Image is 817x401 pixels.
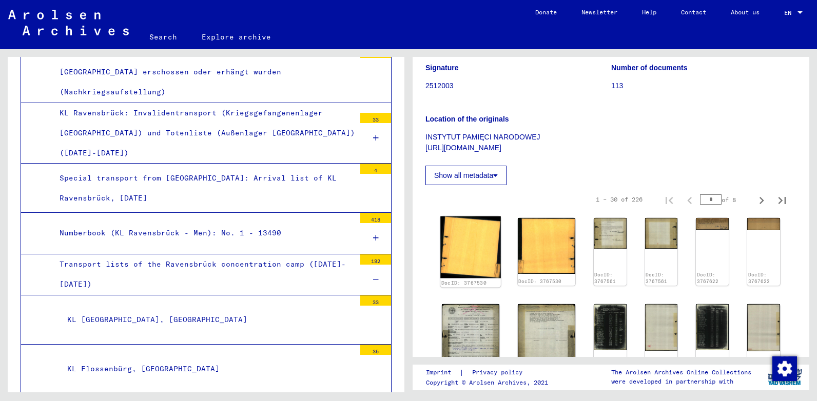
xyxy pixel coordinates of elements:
[137,25,189,49] a: Search
[611,377,751,386] p: were developed in partnership with
[747,218,780,230] img: 002.jpg
[722,196,736,204] font: of 8
[645,304,678,351] img: 002.jpg
[594,304,627,350] img: 001.jpg
[434,171,493,179] font: Show all metadata
[679,189,700,210] button: Previous page
[442,304,499,385] img: 001.jpg
[518,304,575,386] img: 002.jpg
[441,280,487,286] a: DocID: 3767530
[751,189,772,210] button: Next page
[425,166,507,185] button: Show all metadata
[645,218,678,249] img: 002.jpg
[425,115,509,123] b: Location of the originals
[772,189,792,210] button: Last page
[425,132,796,153] p: INSTYTUT PAMIĘCI NARODOWEJ [URL][DOMAIN_NAME]
[52,103,355,164] div: KL Ravensbrück: Invalidentransport (Kriegsgefangenenlager [GEOGRAPHIC_DATA]) und Totenliste (Auße...
[360,345,391,355] div: 35
[464,367,535,378] a: Privacy policy
[696,218,729,230] img: 001.jpg
[696,304,729,350] img: 001.jpg
[360,254,391,265] div: 192
[52,168,355,208] div: Special transport from [GEOGRAPHIC_DATA]: Arrival list of KL Ravensbrück, [DATE]
[425,64,459,72] b: Signature
[8,10,129,35] img: Arolsen_neg.svg
[360,164,391,174] div: 4
[766,364,804,390] img: yv_logo.png
[784,9,795,16] span: EN
[52,42,355,103] div: Verzeichnis von Männern, die zwischen 1942 und [DATE] im [GEOGRAPHIC_DATA] erschossen oder erhäng...
[594,218,627,248] img: 001.jpg
[60,310,355,330] div: KL [GEOGRAPHIC_DATA], [GEOGRAPHIC_DATA]
[772,356,797,381] img: Change consent
[360,113,391,123] div: 33
[440,216,500,278] img: 001.jpg
[52,223,355,243] div: Numberbook (KL Ravensbrück - Men): No. 1 - 13490
[360,295,391,306] div: 33
[518,278,561,284] a: DocID: 3767530
[747,304,780,351] img: 002.jpg
[594,272,616,285] a: DocID: 3767561
[189,25,283,49] a: Explore archive
[697,272,718,285] a: DocID: 3767622
[60,359,355,379] div: KL Flossenbürg, [GEOGRAPHIC_DATA]
[425,81,611,91] p: 2512003
[611,368,751,377] p: The Arolsen Archives Online Collections
[518,218,575,274] img: 002.jpg
[426,367,459,378] a: Imprint
[360,213,391,223] div: 418
[426,378,548,387] p: Copyright © Arolsen Archives, 2021
[646,272,667,285] a: DocID: 3767561
[596,195,643,204] div: 1 – 30 of 226
[52,254,355,294] div: Transport lists of the Ravensbrück concentration camp ([DATE]-[DATE])
[611,81,796,91] p: 113
[772,356,796,380] div: Change consent
[611,64,688,72] b: Number of documents
[659,189,679,210] button: First page
[459,367,464,378] font: |
[748,272,770,285] a: DocID: 3767622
